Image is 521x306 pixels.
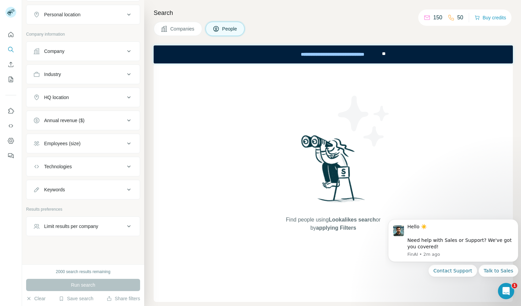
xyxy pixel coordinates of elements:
div: Limit results per company [44,223,98,230]
div: Industry [44,71,61,78]
button: Save search [59,295,93,302]
button: Annual revenue ($) [26,112,140,129]
div: HQ location [44,94,69,101]
div: 2000 search results remaining [56,269,111,275]
button: Dashboard [5,135,16,147]
div: Keywords [44,186,65,193]
button: Quick start [5,28,16,41]
p: 150 [433,14,442,22]
p: Company information [26,31,140,37]
iframe: Intercom live chat [498,283,514,299]
span: People [222,25,238,32]
span: Companies [170,25,195,32]
button: My lists [5,73,16,85]
span: 1 [512,283,517,288]
div: Company [44,48,64,55]
div: Technologies [44,163,72,170]
button: Company [26,43,140,59]
span: Lookalikes search [329,217,376,223]
button: Feedback [5,150,16,162]
button: HQ location [26,89,140,106]
h4: Search [154,8,513,18]
button: Personal location [26,6,140,23]
button: Keywords [26,181,140,198]
button: Industry [26,66,140,82]
button: Technologies [26,158,140,175]
button: Buy credits [475,13,506,22]
button: Use Surfe on LinkedIn [5,105,16,117]
p: 50 [457,14,463,22]
button: Search [5,43,16,56]
div: Employees (size) [44,140,80,147]
iframe: Banner [154,45,513,63]
iframe: Intercom notifications message [385,211,521,303]
button: Limit results per company [26,218,140,234]
button: Enrich CSV [5,58,16,71]
span: applying Filters [316,225,356,231]
img: Surfe Illustration - Stars [333,91,394,152]
button: Clear [26,295,45,302]
button: Share filters [107,295,140,302]
button: Employees (size) [26,135,140,152]
p: Results preferences [26,206,140,212]
div: Personal location [44,11,80,18]
span: Find people using or by [279,216,387,232]
div: Annual revenue ($) [44,117,84,124]
img: Surfe Illustration - Woman searching with binoculars [298,133,369,209]
button: Use Surfe API [5,120,16,132]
